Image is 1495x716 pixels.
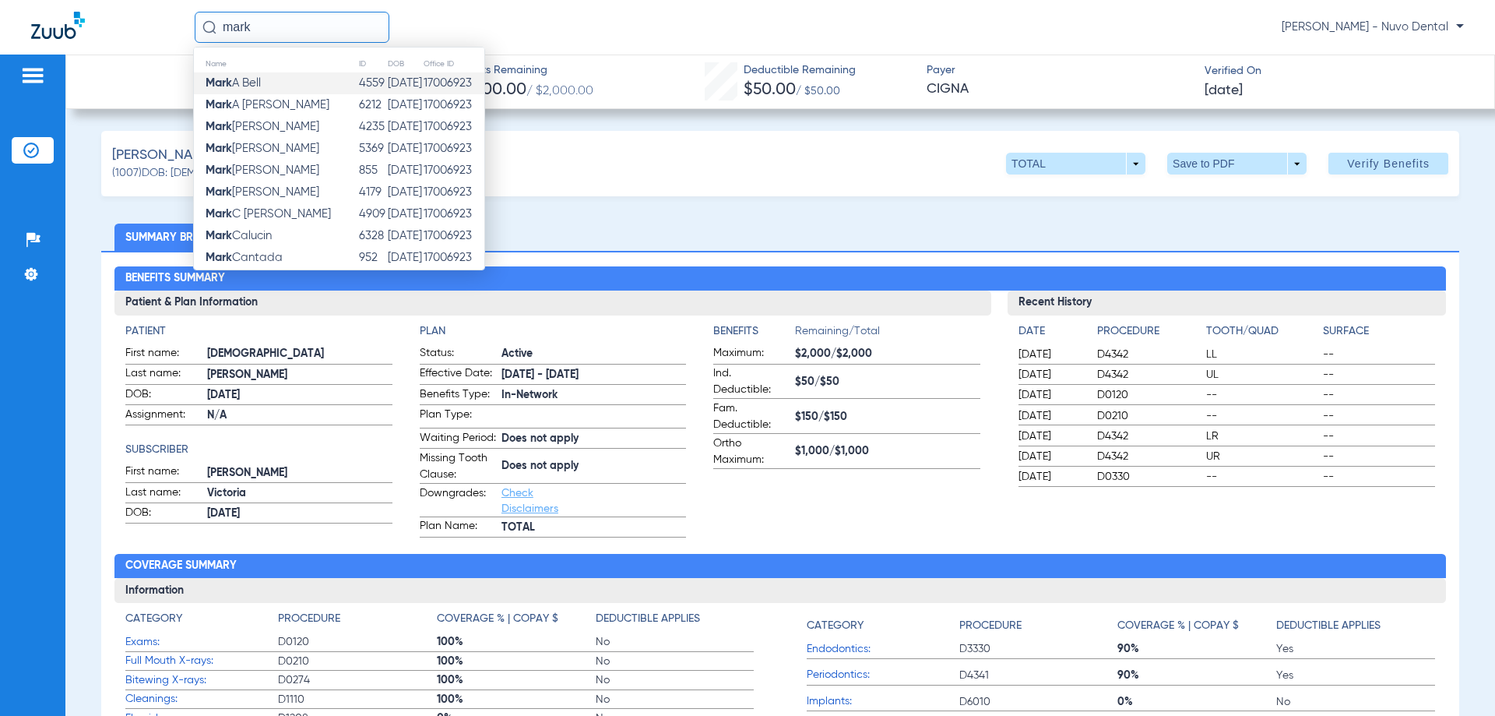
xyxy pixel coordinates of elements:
[1117,668,1276,683] span: 90%
[278,611,340,627] h4: Procedure
[1323,387,1434,403] span: --
[1206,323,1317,340] h4: Tooth/Quad
[420,345,496,364] span: Status:
[358,55,386,72] th: ID
[420,518,496,537] span: Plan Name:
[358,247,386,269] td: 952
[278,672,437,688] span: D0274
[206,99,232,111] strong: Mark
[114,266,1445,291] h2: Benefits Summary
[358,116,386,138] td: 4235
[420,323,686,340] h4: Plan
[713,323,795,345] app-breakdown-title: Benefits
[387,247,423,269] td: [DATE]
[125,653,278,669] span: Full Mouth X-rays:
[358,269,386,291] td: 2851
[1417,641,1495,716] iframe: Chat Widget
[207,407,392,424] span: N/A
[501,387,686,404] span: In-Network
[437,611,596,633] app-breakdown-title: Coverage % | Copay $
[206,143,319,154] span: [PERSON_NAME]
[1323,323,1434,345] app-breakdown-title: Surface
[1097,429,1201,444] span: D4342
[387,160,423,182] td: [DATE]
[1018,429,1084,444] span: [DATE]
[207,465,392,481] span: [PERSON_NAME]
[713,436,790,468] span: Ortho Maximum:
[125,691,278,707] span: Cleanings:
[1323,408,1434,424] span: --
[807,667,959,683] span: Periodontics:
[387,225,423,247] td: [DATE]
[501,431,686,447] span: Does not apply
[278,611,437,633] app-breakdown-title: Procedure
[125,485,202,503] span: Last name:
[1323,449,1434,464] span: --
[387,94,423,116] td: [DATE]
[125,464,202,482] span: First name:
[596,611,700,627] h4: Deductible Applies
[959,694,1118,710] span: D6010
[423,72,484,94] td: 17006923
[1206,347,1317,362] span: LL
[278,692,437,707] span: D1110
[526,85,593,97] span: / $2,000.00
[358,138,386,160] td: 5369
[112,165,287,182] span: (1007) DOB: [DEMOGRAPHIC_DATA]
[31,12,85,39] img: Zuub Logo
[1282,19,1464,35] span: [PERSON_NAME] - Nuvo Dental
[423,247,484,269] td: 17006923
[278,634,437,650] span: D0120
[1323,367,1434,383] span: --
[1206,408,1317,424] span: --
[927,62,1191,79] span: Payer
[125,365,202,384] span: Last name:
[125,672,278,689] span: Bitewing X-rays:
[206,252,232,263] strong: Mark
[206,121,319,132] span: [PERSON_NAME]
[423,55,484,72] th: Office ID
[1323,347,1434,362] span: --
[206,164,232,176] strong: Mark
[387,138,423,160] td: [DATE]
[358,160,386,182] td: 855
[1323,323,1434,340] h4: Surface
[1206,449,1317,464] span: UR
[125,611,182,627] h4: Category
[450,62,593,79] span: Benefits Remaining
[387,203,423,225] td: [DATE]
[125,611,278,633] app-breakdown-title: Category
[795,346,980,362] span: $2,000/$2,000
[796,86,840,97] span: / $50.00
[387,182,423,203] td: [DATE]
[207,485,392,502] span: Victoria
[744,82,796,98] span: $50.00
[1097,469,1201,485] span: D0330
[358,203,386,225] td: 4909
[596,654,755,669] span: No
[125,442,392,458] app-breakdown-title: Subscriber
[1276,641,1435,657] span: Yes
[423,160,484,182] td: 17006923
[1018,323,1084,340] h4: Date
[1117,618,1239,634] h4: Coverage % | Copay $
[125,323,392,340] app-breakdown-title: Patient
[437,692,596,707] span: 100%
[206,208,331,220] span: C [PERSON_NAME]
[1097,323,1201,345] app-breakdown-title: Procedure
[420,407,496,428] span: Plan Type:
[423,203,484,225] td: 17006923
[423,269,484,291] td: 17006923
[207,387,392,404] span: [DATE]
[1276,694,1435,710] span: No
[387,55,423,72] th: DOB
[501,458,686,474] span: Does not apply
[1323,429,1434,444] span: --
[420,365,496,384] span: Effective Date:
[195,12,389,43] input: Search for patients
[1097,323,1201,340] h4: Procedure
[206,99,329,111] span: A [PERSON_NAME]
[437,672,596,688] span: 100%
[1018,347,1084,362] span: [DATE]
